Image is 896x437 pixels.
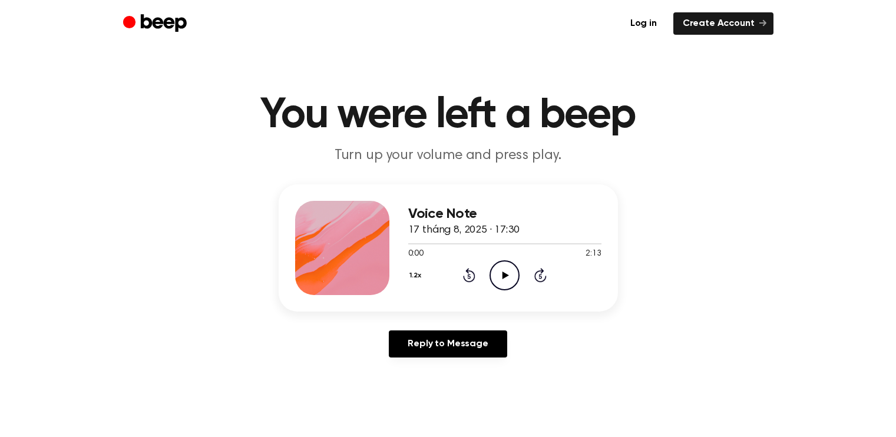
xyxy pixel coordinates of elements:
a: Beep [123,12,190,35]
h1: You were left a beep [147,94,750,137]
a: Reply to Message [389,330,507,357]
h3: Voice Note [408,206,601,222]
span: 17 tháng 8, 2025 · 17:30 [408,225,520,236]
button: 1.2x [408,266,426,286]
a: Log in [621,12,666,35]
span: 0:00 [408,248,424,260]
p: Turn up your volume and press play. [222,146,675,165]
a: Create Account [673,12,773,35]
span: 2:13 [586,248,601,260]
